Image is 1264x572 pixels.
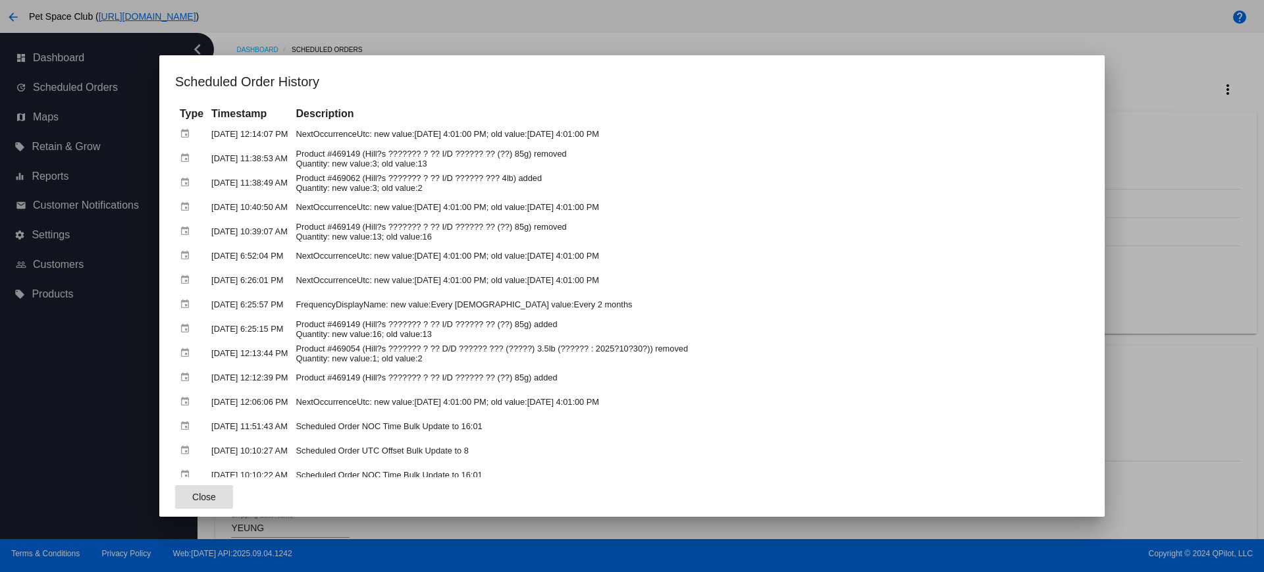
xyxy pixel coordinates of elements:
[175,71,1089,92] h1: Scheduled Order History
[208,390,291,413] td: [DATE] 12:06:06 PM
[180,124,196,144] mat-icon: event
[180,319,196,339] mat-icon: event
[208,171,291,194] td: [DATE] 11:38:49 AM
[208,269,291,292] td: [DATE] 6:26:01 PM
[180,172,196,193] mat-icon: event
[192,492,216,502] span: Close
[208,317,291,340] td: [DATE] 6:25:15 PM
[293,107,1088,121] th: Description
[293,415,1088,438] td: Scheduled Order NOC Time Bulk Update to 16:01
[293,171,1088,194] td: Product #469062 (Hill?s ??????? ? ?? I/D ?????? ??? 4lb) added Quantity: new value:3; old value:2
[293,439,1088,462] td: Scheduled Order UTC Offset Bulk Update to 8
[293,122,1088,145] td: NextOccurrenceUtc: new value:[DATE] 4:01:00 PM; old value:[DATE] 4:01:00 PM
[180,440,196,461] mat-icon: event
[180,197,196,217] mat-icon: event
[293,147,1088,170] td: Product #469149 (Hill?s ??????? ? ?? I/D ?????? ?? (??) 85g) removed Quantity: new value:3; old v...
[180,392,196,412] mat-icon: event
[293,244,1088,267] td: NextOccurrenceUtc: new value:[DATE] 4:01:00 PM; old value:[DATE] 4:01:00 PM
[208,122,291,145] td: [DATE] 12:14:07 PM
[293,317,1088,340] td: Product #469149 (Hill?s ??????? ? ?? I/D ?????? ?? (??) 85g) added Quantity: new value:16; old va...
[176,107,207,121] th: Type
[293,342,1088,365] td: Product #469054 (Hill?s ??????? ? ?? D/D ?????? ??? (?????) 3.5lb (?????? : 2025?10?30?)) removed...
[208,220,291,243] td: [DATE] 10:39:07 AM
[208,293,291,316] td: [DATE] 6:25:57 PM
[293,220,1088,243] td: Product #469149 (Hill?s ??????? ? ?? I/D ?????? ?? (??) 85g) removed Quantity: new value:13; old ...
[180,416,196,436] mat-icon: event
[208,439,291,462] td: [DATE] 10:10:27 AM
[180,343,196,363] mat-icon: event
[180,270,196,290] mat-icon: event
[208,107,291,121] th: Timestamp
[208,342,291,365] td: [DATE] 12:13:44 PM
[208,195,291,219] td: [DATE] 10:40:50 AM
[208,463,291,486] td: [DATE] 10:10:22 AM
[175,485,233,509] button: Close dialog
[180,148,196,169] mat-icon: event
[293,366,1088,389] td: Product #469149 (Hill?s ??????? ? ?? I/D ?????? ?? (??) 85g) added
[208,415,291,438] td: [DATE] 11:51:43 AM
[208,244,291,267] td: [DATE] 6:52:04 PM
[293,269,1088,292] td: NextOccurrenceUtc: new value:[DATE] 4:01:00 PM; old value:[DATE] 4:01:00 PM
[180,294,196,315] mat-icon: event
[208,147,291,170] td: [DATE] 11:38:53 AM
[293,195,1088,219] td: NextOccurrenceUtc: new value:[DATE] 4:01:00 PM; old value:[DATE] 4:01:00 PM
[180,465,196,485] mat-icon: event
[180,221,196,242] mat-icon: event
[180,246,196,266] mat-icon: event
[180,367,196,388] mat-icon: event
[293,390,1088,413] td: NextOccurrenceUtc: new value:[DATE] 4:01:00 PM; old value:[DATE] 4:01:00 PM
[208,366,291,389] td: [DATE] 12:12:39 PM
[293,293,1088,316] td: FrequencyDisplayName: new value:Every [DEMOGRAPHIC_DATA] value:Every 2 months
[293,463,1088,486] td: Scheduled Order NOC Time Bulk Update to 16:01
